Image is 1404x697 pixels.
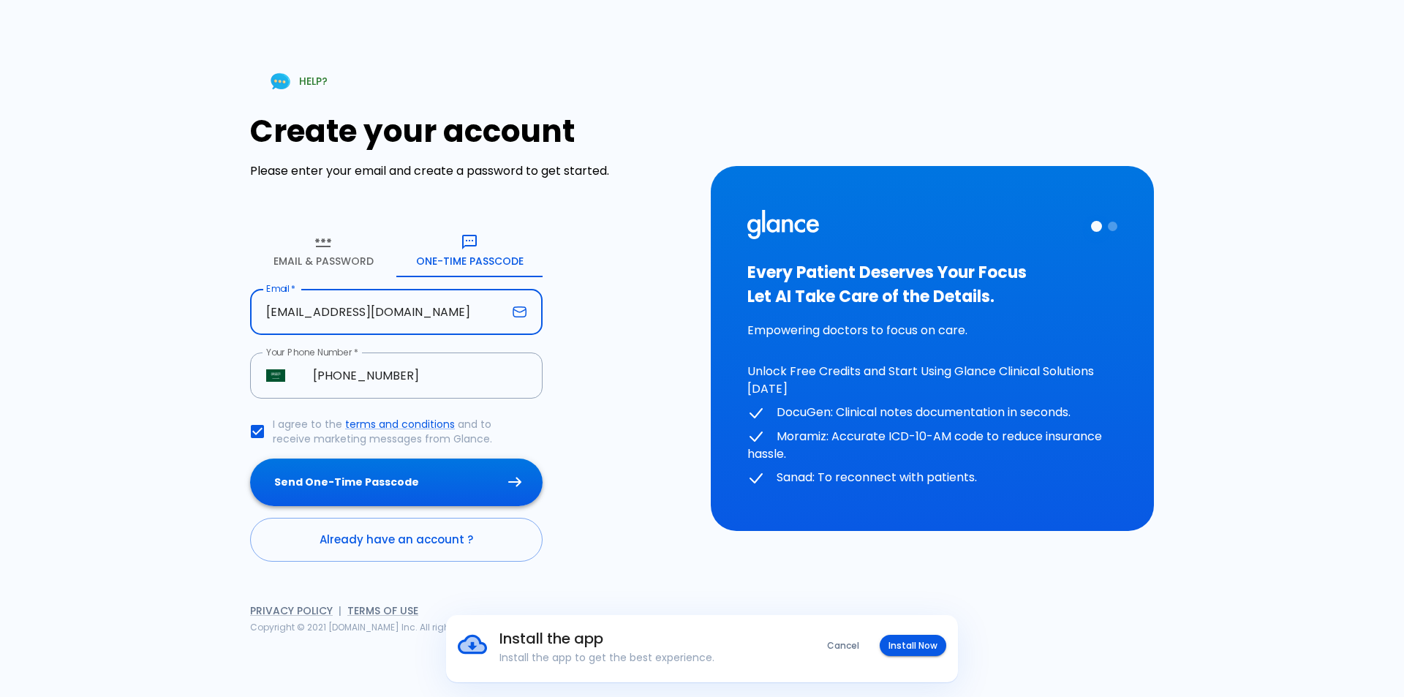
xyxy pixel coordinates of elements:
span: | [339,603,341,618]
p: Please enter your email and create a password to get started. [250,162,693,180]
p: DocuGen: Clinical notes documentation in seconds. [747,404,1117,422]
a: Already have an account ? [250,518,543,562]
h1: Create your account [250,113,693,149]
p: Unlock Free Credits and Start Using Glance Clinical Solutions [DATE] [747,363,1117,398]
h3: Every Patient Deserves Your Focus Let AI Take Care of the Details. [747,260,1117,309]
a: terms and conditions [345,417,455,432]
p: I agree to the and to receive marketing messages from Glance. [273,417,531,446]
button: One-Time Passcode [396,225,543,277]
p: Install the app to get the best experience. [499,650,780,665]
button: Cancel [818,635,868,656]
a: Privacy Policy [250,603,333,618]
button: Install Now [880,635,946,656]
img: Saudi Arabia [266,369,285,383]
a: Terms of Use [347,603,418,618]
img: Chat Support [268,69,293,94]
p: Empowering doctors to focus on care. [747,322,1117,339]
label: Your Phone Number [266,346,358,358]
p: Moramiz: Accurate ICD-10-AM code to reduce insurance hassle. [747,428,1117,464]
label: Email [266,282,295,295]
button: Email & Password [250,225,396,277]
h6: Install the app [499,627,780,650]
a: HELP? [250,63,345,100]
button: Select country [260,361,291,391]
p: Sanad: To reconnect with patients. [747,469,1117,487]
input: your.email@example.com [250,289,507,335]
button: Send One-Time Passcode [250,459,543,506]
